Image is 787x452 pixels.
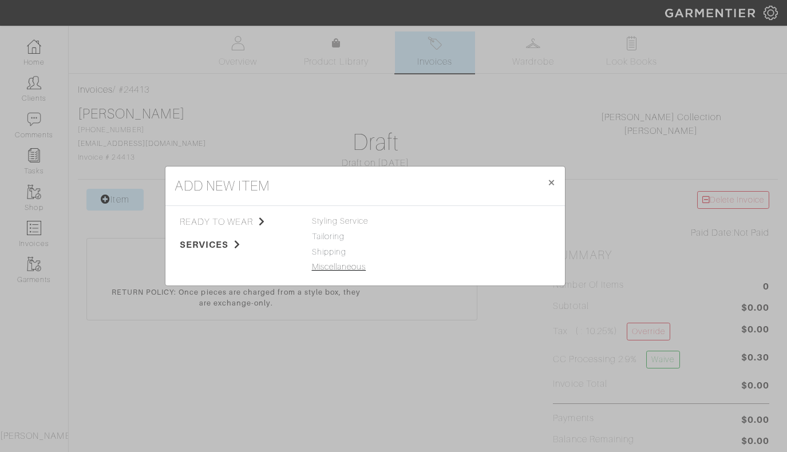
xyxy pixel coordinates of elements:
a: Miscellaneous [312,262,366,271]
a: Shipping [312,247,346,256]
span: × [547,175,556,190]
span: services [180,238,295,252]
span: ready to wear [180,215,295,229]
span: Styling Service [312,216,369,225]
h4: add new item [175,176,270,196]
a: Tailoring [312,232,345,241]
